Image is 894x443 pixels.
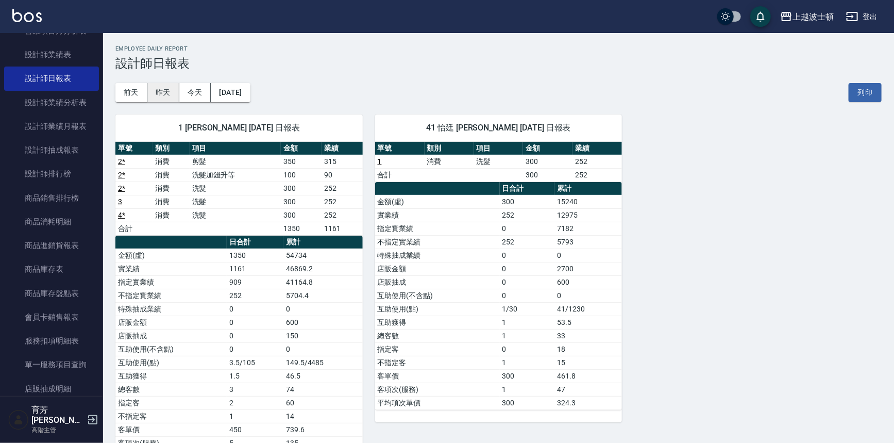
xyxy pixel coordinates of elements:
td: 消費 [153,168,190,182]
td: 1 [500,383,555,396]
td: 特殊抽成業績 [115,302,227,316]
td: 合計 [375,168,425,182]
td: 2 [227,396,283,409]
td: 0 [227,302,283,316]
a: 商品銷售排行榜 [4,186,99,210]
td: 0 [500,249,555,262]
th: 項目 [190,142,281,155]
td: 洗髮 [190,182,281,195]
td: 18 [554,342,622,356]
td: 0 [554,249,622,262]
td: 5793 [554,235,622,249]
th: 日合計 [227,236,283,249]
img: Logo [12,9,42,22]
td: 252 [322,195,362,208]
h3: 設計師日報表 [115,56,882,71]
td: 461.8 [554,369,622,383]
td: 324.3 [554,396,622,409]
td: 0 [500,222,555,235]
td: 不指定實業績 [115,289,227,302]
td: 90 [322,168,362,182]
td: 100 [281,168,322,182]
a: 設計師業績分析表 [4,91,99,114]
td: 互助使用(不含點) [115,342,227,356]
img: Person [8,409,29,430]
td: 252 [572,155,622,168]
a: 商品消耗明細 [4,210,99,234]
td: 12975 [554,208,622,222]
td: 300 [500,195,555,208]
a: 商品進銷貨報表 [4,234,99,257]
a: 3 [118,198,122,206]
td: 消費 [153,182,190,195]
td: 金額(虛) [375,195,500,208]
td: 1350 [227,249,283,262]
td: 互助使用(不含點) [375,289,500,302]
td: 60 [283,396,363,409]
td: 剪髮 [190,155,281,168]
button: 列印 [849,83,882,102]
td: 0 [500,275,555,289]
td: 1350 [281,222,322,235]
td: 合計 [115,222,153,235]
td: 客單價 [115,423,227,436]
td: 1/30 [500,302,555,316]
td: 315 [322,155,362,168]
th: 金額 [523,142,572,155]
td: 消費 [153,208,190,222]
th: 日合計 [500,182,555,195]
td: 不指定客 [115,409,227,423]
td: 1 [500,356,555,369]
td: 店販抽成 [115,329,227,342]
td: 互助使用(點) [375,302,500,316]
a: 商品庫存表 [4,257,99,281]
td: 店販金額 [115,316,227,329]
a: 商品庫存盤點表 [4,282,99,305]
td: 0 [500,262,555,275]
td: 實業績 [115,262,227,275]
td: 47 [554,383,622,396]
td: 指定客 [115,396,227,409]
td: 指定實業績 [375,222,500,235]
td: 15240 [554,195,622,208]
button: 今天 [179,83,211,102]
button: 前天 [115,83,147,102]
td: 600 [283,316,363,329]
td: 總客數 [375,329,500,342]
a: 設計師日報表 [4,67,99,90]
td: 41164.8 [283,275,363,289]
td: 總客數 [115,383,227,396]
td: 金額(虛) [115,249,227,262]
td: 洗髮 [190,195,281,208]
td: 洗髮 [190,208,281,222]
td: 41/1230 [554,302,622,316]
table: a dense table [115,142,363,236]
td: 指定客 [375,342,500,356]
th: 業績 [572,142,622,155]
td: 0 [227,316,283,329]
td: 450 [227,423,283,436]
th: 累計 [283,236,363,249]
td: 消費 [153,195,190,208]
table: a dense table [375,142,622,182]
th: 業績 [322,142,362,155]
a: 店販抽成明細 [4,377,99,401]
td: 252 [500,208,555,222]
td: 0 [227,342,283,356]
td: 252 [227,289,283,302]
td: 互助獲得 [375,316,500,329]
button: save [750,6,771,27]
h2: Employee Daily Report [115,45,882,52]
td: 300 [523,155,572,168]
button: 昨天 [147,83,179,102]
th: 單號 [375,142,425,155]
td: 300 [281,208,322,222]
td: 1161 [322,222,362,235]
p: 高階主管 [31,425,84,435]
td: 消費 [425,155,474,168]
td: 149.5/4485 [283,356,363,369]
td: 1.5 [227,369,283,383]
td: 店販抽成 [375,275,500,289]
td: 指定實業績 [115,275,227,289]
button: 登出 [842,7,882,26]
